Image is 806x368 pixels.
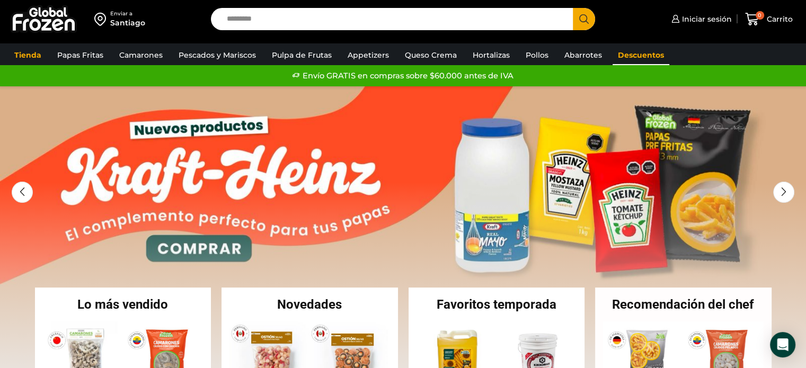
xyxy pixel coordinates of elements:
[559,45,607,65] a: Abarrotes
[267,45,337,65] a: Pulpa de Frutas
[110,17,145,28] div: Santiago
[400,45,462,65] a: Queso Crema
[520,45,554,65] a: Pollos
[595,298,772,311] h2: Recomendación del chef
[342,45,394,65] a: Appetizers
[9,45,47,65] a: Tienda
[110,10,145,17] div: Enviar a
[467,45,515,65] a: Hortalizas
[35,298,211,311] h2: Lo más vendido
[222,298,398,311] h2: Novedades
[669,8,732,30] a: Iniciar sesión
[573,8,595,30] button: Search button
[173,45,261,65] a: Pescados y Mariscos
[52,45,109,65] a: Papas Fritas
[773,182,794,203] div: Next slide
[679,14,732,24] span: Iniciar sesión
[12,182,33,203] div: Previous slide
[613,45,669,65] a: Descuentos
[409,298,585,311] h2: Favoritos temporada
[764,14,793,24] span: Carrito
[770,332,795,357] div: Open Intercom Messenger
[94,10,110,28] img: address-field-icon.svg
[756,11,764,20] span: 0
[114,45,168,65] a: Camarones
[742,7,795,32] a: 0 Carrito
